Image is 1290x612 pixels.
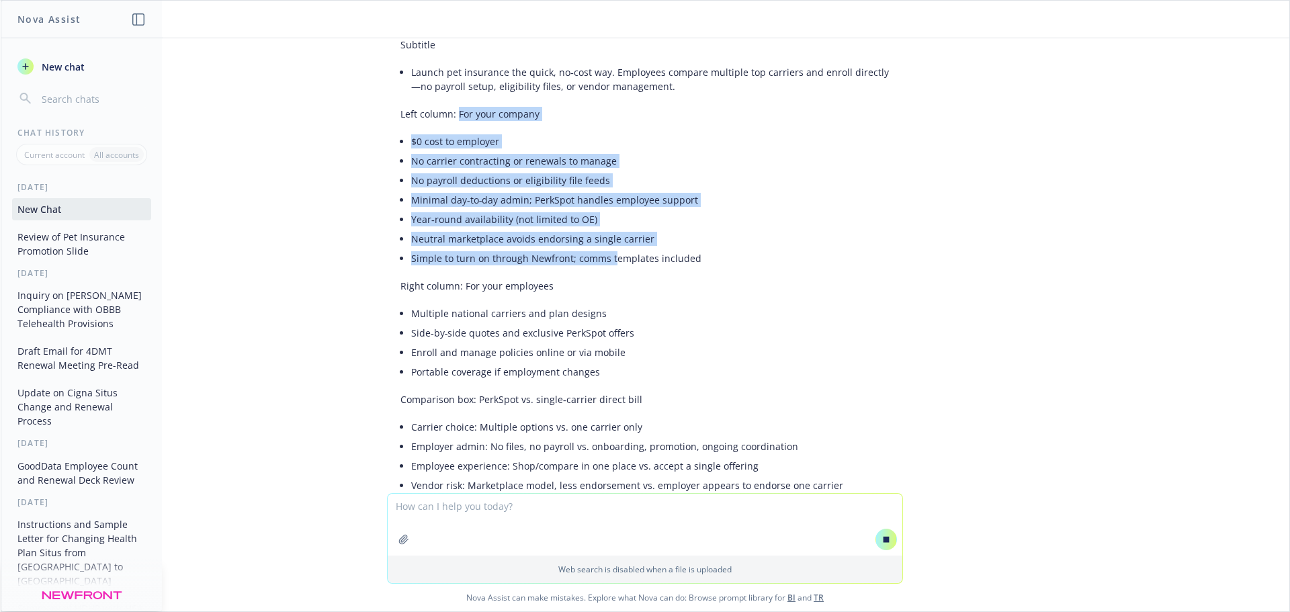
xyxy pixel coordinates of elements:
[12,284,151,335] button: Inquiry on [PERSON_NAME] Compliance with OBBB Telehealth Provisions
[411,132,890,151] li: $0 cost to employer
[411,151,890,171] li: No carrier contracting or renewals to manage
[6,584,1284,611] span: Nova Assist can make mistakes. Explore what Nova can do: Browse prompt library for and
[787,592,795,603] a: BI
[411,437,890,456] li: Employer admin: No files, no payroll vs. onboarding, promotion, ongoing coordination
[411,323,890,343] li: Side‑by‑side quotes and exclusive PerkSpot offers
[12,54,151,79] button: New chat
[1,496,162,508] div: [DATE]
[400,38,890,52] p: Subtitle
[39,89,146,108] input: Search chats
[411,362,890,382] li: Portable coverage if employment changes
[396,564,894,575] p: Web search is disabled when a file is uploaded
[411,62,890,96] li: Launch pet insurance the quick, no‑cost way. Employees compare multiple top carriers and enroll d...
[12,382,151,432] button: Update on Cigna Situs Change and Renewal Process
[411,476,890,495] li: Vendor risk: Marketplace model, less endorsement vs. employer appears to endorse one carrier
[411,417,890,437] li: Carrier choice: Multiple options vs. one carrier only
[411,229,890,249] li: Neutral marketplace avoids endorsing a single carrier
[1,437,162,449] div: [DATE]
[39,60,85,74] span: New chat
[1,127,162,138] div: Chat History
[24,149,85,161] p: Current account
[17,12,81,26] h1: Nova Assist
[12,513,151,592] button: Instructions and Sample Letter for Changing Health Plan Situs from [GEOGRAPHIC_DATA] to [GEOGRAPH...
[411,210,890,229] li: Year‑round availability (not limited to OE)
[411,171,890,190] li: No payroll deductions or eligibility file feeds
[12,198,151,220] button: New Chat
[12,340,151,376] button: Draft Email for 4DMT Renewal Meeting Pre-Read
[411,304,890,323] li: Multiple national carriers and plan designs
[411,343,890,362] li: Enroll and manage policies online or via mobile
[1,181,162,193] div: [DATE]
[411,249,890,268] li: Simple to turn on through Newfront; comms templates included
[94,149,139,161] p: All accounts
[12,226,151,262] button: Review of Pet Insurance Promotion Slide
[411,456,890,476] li: Employee experience: Shop/compare in one place vs. accept a single offering
[814,592,824,603] a: TR
[12,455,151,491] button: GoodData Employee Count and Renewal Deck Review
[1,267,162,279] div: [DATE]
[400,279,890,293] p: Right column: For your employees
[411,190,890,210] li: Minimal day‑to‑day admin; PerkSpot handles employee support
[400,392,890,406] p: Comparison box: PerkSpot vs. single‑carrier direct bill
[400,107,890,121] p: Left column: For your company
